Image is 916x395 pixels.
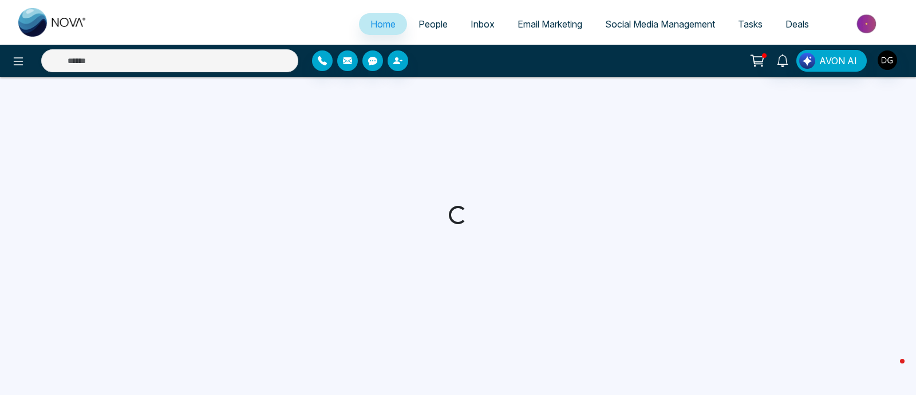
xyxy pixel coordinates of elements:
a: Email Marketing [506,13,594,35]
span: Tasks [738,18,763,30]
button: AVON AI [796,50,867,72]
a: Deals [774,13,820,35]
span: Email Marketing [518,18,582,30]
a: Home [359,13,407,35]
img: Nova CRM Logo [18,8,87,37]
iframe: Intercom live chat [877,356,905,384]
span: AVON AI [819,54,857,68]
a: People [407,13,459,35]
img: User Avatar [878,50,897,70]
img: Market-place.gif [826,11,909,37]
a: Social Media Management [594,13,727,35]
span: Inbox [471,18,495,30]
span: Deals [785,18,809,30]
span: Social Media Management [605,18,715,30]
img: Lead Flow [799,53,815,69]
a: Tasks [727,13,774,35]
span: Home [370,18,396,30]
span: People [418,18,448,30]
a: Inbox [459,13,506,35]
